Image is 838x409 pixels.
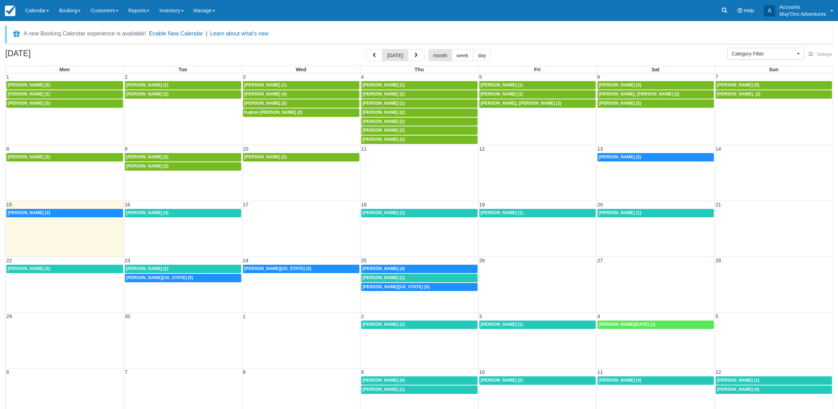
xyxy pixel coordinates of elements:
[243,99,359,108] a: [PERSON_NAME] (2)
[243,108,359,117] a: Kajhon [PERSON_NAME] (2)
[210,31,269,37] a: Learn about what's new
[479,369,486,375] span: 10
[473,49,491,61] button: day
[361,265,478,273] a: [PERSON_NAME] (4)
[126,92,169,97] span: [PERSON_NAME] (2)
[361,118,478,126] a: [PERSON_NAME] (2)
[244,101,287,106] span: [PERSON_NAME] (2)
[715,369,722,375] span: 12
[242,146,249,152] span: 10
[744,8,754,13] span: Help
[244,92,287,97] span: [PERSON_NAME] (4)
[597,90,714,99] a: [PERSON_NAME], [PERSON_NAME] (2)
[126,266,169,271] span: [PERSON_NAME] (1)
[125,265,241,273] a: [PERSON_NAME] (1)
[715,258,722,263] span: 28
[361,108,478,117] a: [PERSON_NAME] (2)
[479,90,596,99] a: [PERSON_NAME] (1)
[599,101,641,106] span: [PERSON_NAME] (2)
[716,376,832,385] a: [PERSON_NAME] (1)
[8,101,50,106] span: [PERSON_NAME] (2)
[8,266,50,271] span: [PERSON_NAME] (2)
[23,29,146,38] div: A new Booking Calendar experience is available!
[244,83,287,87] span: [PERSON_NAME] (1)
[126,164,169,169] span: [PERSON_NAME] (2)
[479,376,596,385] a: [PERSON_NAME] (2)
[361,376,478,385] a: [PERSON_NAME] (4)
[363,275,405,280] span: [PERSON_NAME] (1)
[363,110,405,115] span: [PERSON_NAME] (2)
[242,74,246,80] span: 3
[597,209,714,217] a: [PERSON_NAME] (1)
[715,74,719,80] span: 7
[452,49,473,61] button: week
[363,266,405,271] span: [PERSON_NAME] (4)
[599,83,641,87] span: [PERSON_NAME] (3)
[126,83,169,87] span: [PERSON_NAME] (1)
[481,322,523,327] span: [PERSON_NAME] (1)
[651,67,659,72] span: Sat
[6,314,13,319] span: 29
[534,67,540,72] span: Fri
[124,314,131,319] span: 30
[244,154,287,159] span: [PERSON_NAME] (2)
[6,153,123,161] a: [PERSON_NAME] (2)
[363,378,405,383] span: [PERSON_NAME] (4)
[769,67,778,72] span: Sun
[361,81,478,90] a: [PERSON_NAME] (1)
[59,67,70,72] span: Mon
[124,202,131,207] span: 16
[125,209,241,217] a: [PERSON_NAME] (4)
[360,258,367,263] span: 25
[126,275,193,280] span: [PERSON_NAME][US_STATE] (5)
[479,74,483,80] span: 5
[125,162,241,171] a: [PERSON_NAME] (2)
[178,67,187,72] span: Tue
[149,30,203,37] button: Enable New Calendar
[242,202,249,207] span: 17
[363,284,430,289] span: [PERSON_NAME][US_STATE] (5)
[360,202,367,207] span: 18
[242,314,246,319] span: 1
[243,265,359,273] a: [PERSON_NAME][US_STATE] (3)
[597,81,714,90] a: [PERSON_NAME] (3)
[479,146,486,152] span: 12
[244,266,311,271] span: [PERSON_NAME][US_STATE] (3)
[715,202,722,207] span: 21
[6,99,123,108] a: [PERSON_NAME] (2)
[6,81,123,90] a: [PERSON_NAME] (2)
[363,322,405,327] span: [PERSON_NAME] (1)
[6,258,13,263] span: 22
[124,258,131,263] span: 23
[363,92,405,97] span: [PERSON_NAME] (2)
[125,90,241,99] a: [PERSON_NAME] (2)
[804,50,836,60] button: Settings
[363,210,405,215] span: [PERSON_NAME] (1)
[363,83,405,87] span: [PERSON_NAME] (1)
[361,321,478,329] a: [PERSON_NAME] (1)
[8,83,50,87] span: [PERSON_NAME] (2)
[363,128,405,133] span: [PERSON_NAME] (2)
[363,119,405,124] span: [PERSON_NAME] (2)
[126,154,169,159] span: [PERSON_NAME] (2)
[243,153,359,161] a: [PERSON_NAME] (2)
[363,101,405,106] span: [PERSON_NAME] (1)
[597,153,714,161] a: [PERSON_NAME] (2)
[727,48,804,60] button: Category Filter
[361,274,478,282] a: [PERSON_NAME] (1)
[479,314,483,319] span: 3
[414,67,424,72] span: Thu
[8,92,50,97] span: [PERSON_NAME] (1)
[779,11,826,18] p: Muy'Ono Adventures
[599,154,641,159] span: [PERSON_NAME] (2)
[599,322,656,327] span: [PERSON_NAME][DATE] (1)
[481,92,523,97] span: [PERSON_NAME] (1)
[597,321,714,329] a: [PERSON_NAME][DATE] (1)
[479,321,596,329] a: [PERSON_NAME] (1)
[597,202,604,207] span: 20
[481,83,523,87] span: [PERSON_NAME] (1)
[428,49,452,61] button: month
[779,4,826,11] p: Accounts
[361,136,478,144] a: [PERSON_NAME] (2)
[361,209,478,217] a: [PERSON_NAME] (1)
